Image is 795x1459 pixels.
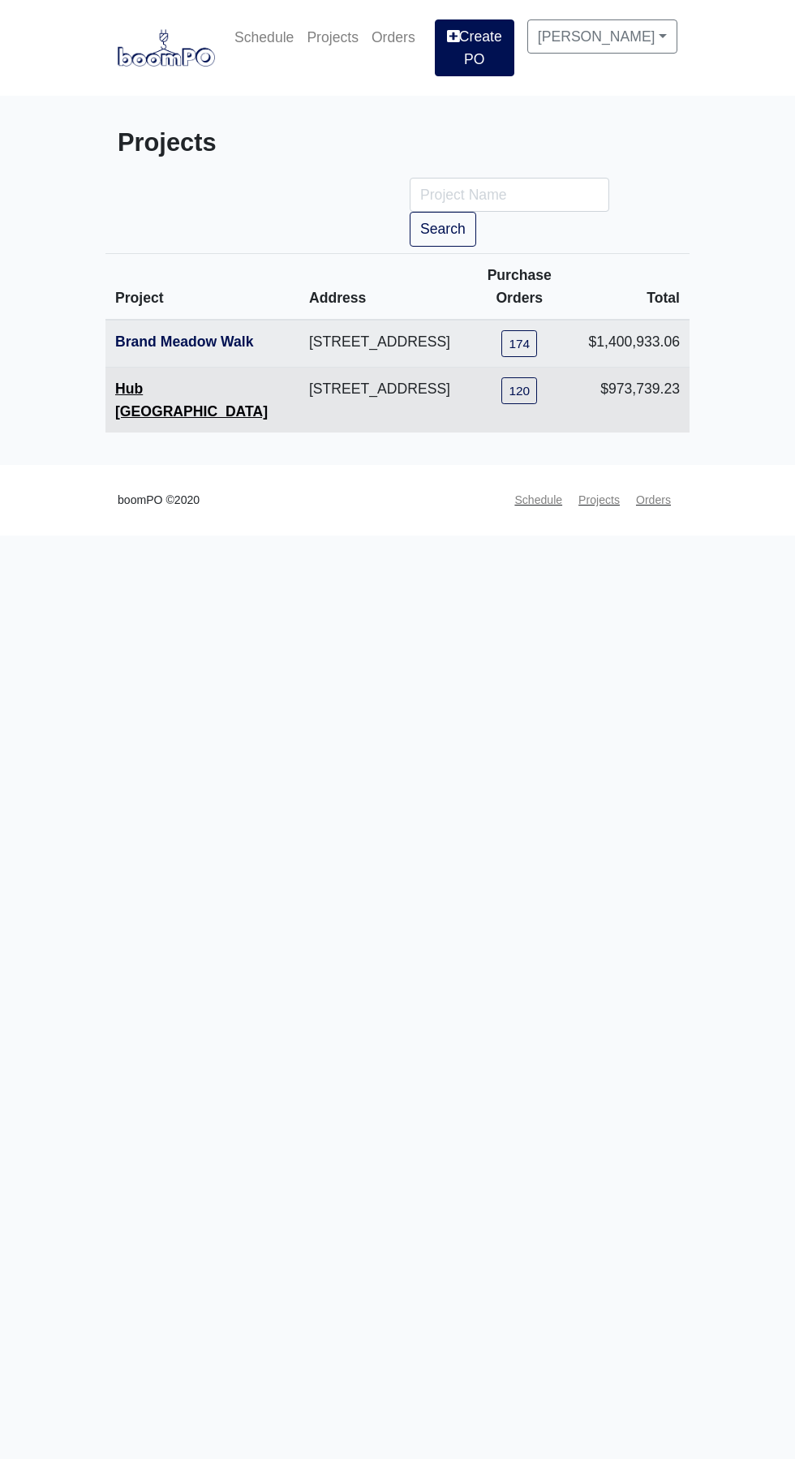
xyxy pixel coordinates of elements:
[118,491,200,510] small: boomPO ©2020
[508,484,569,516] a: Schedule
[572,484,626,516] a: Projects
[118,128,385,158] h3: Projects
[501,377,537,404] a: 120
[365,19,422,55] a: Orders
[460,253,578,320] th: Purchase Orders
[435,19,514,76] a: Create PO
[578,320,690,368] td: $1,400,933.06
[410,178,609,212] input: Project Name
[527,19,677,54] a: [PERSON_NAME]
[578,367,690,433] td: $973,739.23
[115,381,268,420] a: Hub [GEOGRAPHIC_DATA]
[299,367,460,433] td: [STREET_ADDRESS]
[228,19,300,55] a: Schedule
[115,334,253,350] a: Brand Meadow Walk
[105,253,299,320] th: Project
[299,320,460,368] td: [STREET_ADDRESS]
[299,253,460,320] th: Address
[630,484,677,516] a: Orders
[501,330,537,357] a: 174
[578,253,690,320] th: Total
[118,29,215,67] img: boomPO
[300,19,365,55] a: Projects
[410,212,476,246] button: Search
